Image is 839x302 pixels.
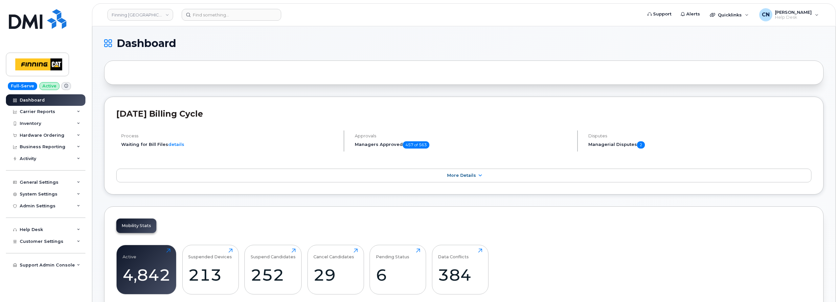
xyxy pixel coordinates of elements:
[313,248,354,259] div: Cancel Candidates
[355,133,572,138] h4: Approvals
[121,141,338,148] li: Waiting for Bill Files
[438,265,482,285] div: 384
[438,248,469,259] div: Data Conflicts
[376,248,420,290] a: Pending Status6
[117,38,176,48] span: Dashboard
[588,133,811,138] h4: Disputes
[168,142,184,147] a: details
[447,173,476,178] span: More Details
[376,248,409,259] div: Pending Status
[251,248,296,290] a: Suspend Candidates252
[121,133,338,138] h4: Process
[438,248,482,290] a: Data Conflicts384
[123,265,170,285] div: 4,842
[313,248,358,290] a: Cancel Candidates29
[313,265,358,285] div: 29
[403,141,429,149] span: 457 of 563
[188,265,233,285] div: 213
[251,248,296,259] div: Suspend Candidates
[123,248,136,259] div: Active
[188,248,233,290] a: Suspended Devices213
[355,141,572,149] h5: Managers Approved
[123,248,170,290] a: Active4,842
[376,265,420,285] div: 6
[637,141,645,149] span: 2
[251,265,296,285] div: 252
[116,109,811,119] h2: [DATE] Billing Cycle
[588,141,811,149] h5: Managerial Disputes
[188,248,232,259] div: Suspended Devices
